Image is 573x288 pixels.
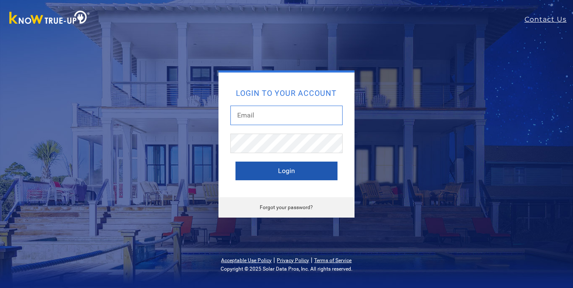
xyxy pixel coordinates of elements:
[5,9,94,28] img: Know True-Up
[221,257,272,263] a: Acceptable Use Policy
[274,256,275,264] span: |
[277,257,309,263] a: Privacy Policy
[230,106,343,125] input: Email
[525,14,573,25] a: Contact Us
[311,256,313,264] span: |
[235,89,338,97] h2: Login to your account
[235,162,338,180] button: Login
[260,204,313,210] a: Forgot your password?
[315,257,352,263] a: Terms of Service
